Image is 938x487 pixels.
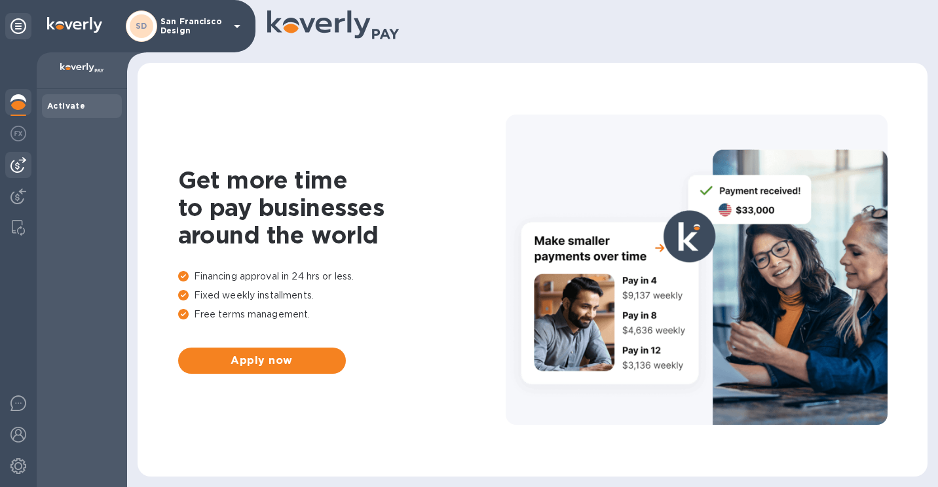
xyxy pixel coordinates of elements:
b: SD [136,21,147,31]
p: Fixed weekly installments. [178,289,506,302]
img: Foreign exchange [10,126,26,141]
h1: Get more time to pay businesses around the world [178,166,506,249]
p: San Francisco Design [160,17,226,35]
p: Financing approval in 24 hrs or less. [178,270,506,283]
b: Activate [47,101,85,111]
p: Free terms management. [178,308,506,321]
img: Logo [47,17,102,33]
span: Apply now [189,353,335,369]
div: Unpin categories [5,13,31,39]
button: Apply now [178,348,346,374]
